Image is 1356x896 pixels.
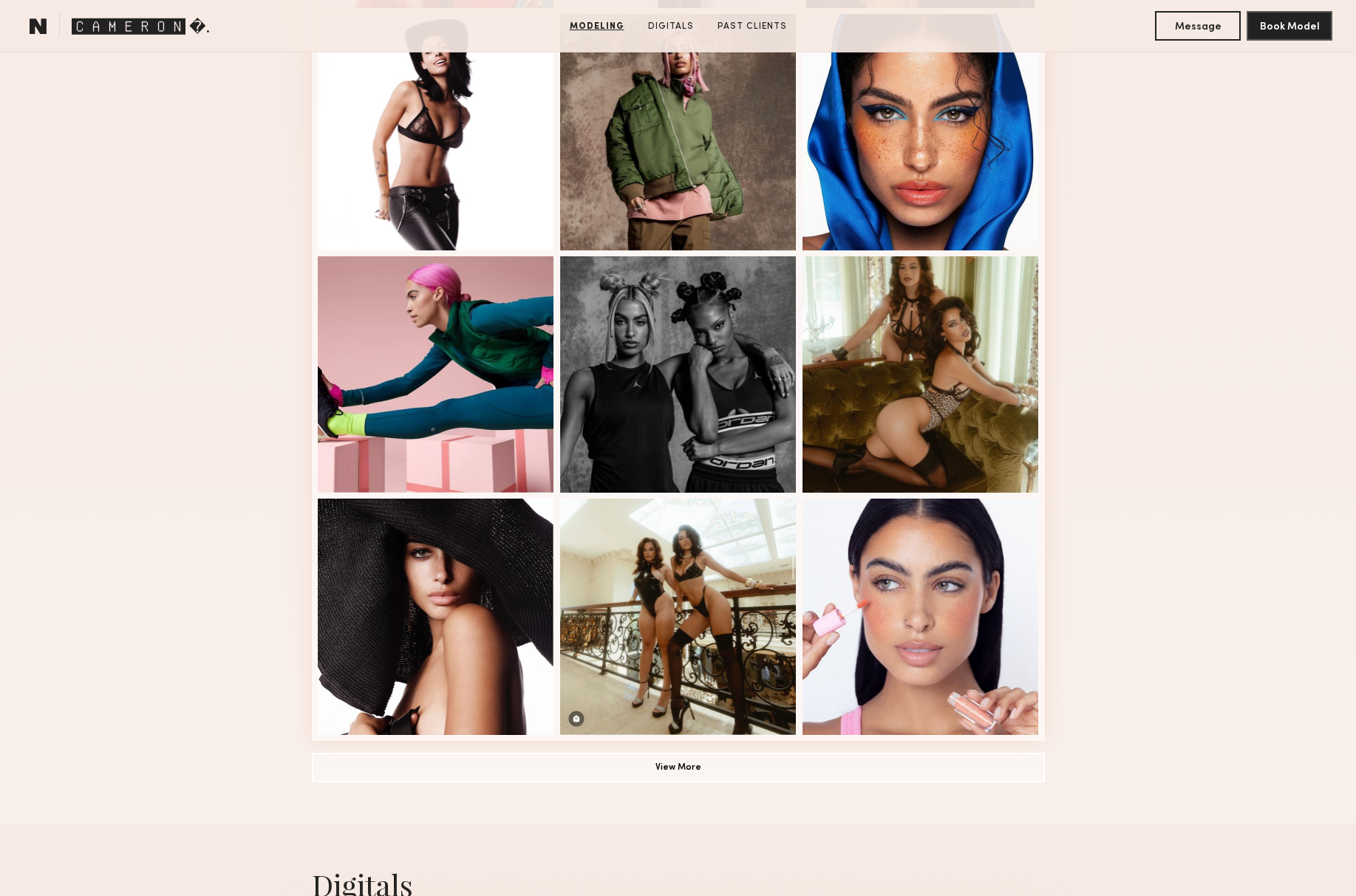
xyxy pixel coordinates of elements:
[1155,11,1241,41] button: Message
[642,20,700,33] a: Digitals
[312,753,1045,782] button: View More
[72,15,210,41] span: 🅲🅰🅼🅴🆁🅾🅽 �.
[1247,11,1332,41] button: Book Model
[1247,19,1332,32] a: Book Model
[712,20,793,33] a: Past Clients
[564,20,630,33] a: Modeling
